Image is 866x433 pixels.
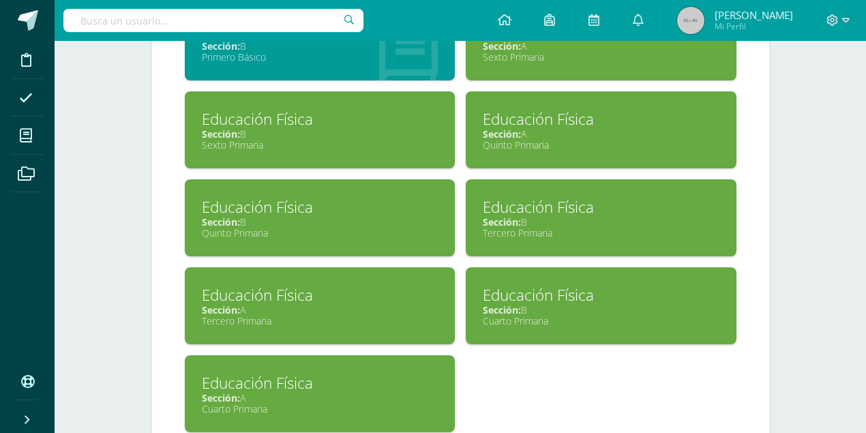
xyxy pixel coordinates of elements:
[483,196,719,218] div: Educación Física
[677,7,704,34] img: 45x45
[202,391,438,404] div: A
[483,314,719,327] div: Cuarto Primaria
[202,314,438,327] div: Tercero Primaria
[483,138,719,151] div: Quinto Primaria
[483,128,719,140] div: A
[466,267,736,344] a: Educación FísicaSección:BCuarto Primaria
[202,303,438,316] div: A
[483,108,719,130] div: Educación Física
[185,267,456,344] a: Educación FísicaSección:ATercero Primaria
[483,303,521,316] span: Sección:
[483,215,719,228] div: B
[202,215,438,228] div: B
[202,284,438,305] div: Educación Física
[483,40,719,53] div: A
[202,372,438,393] div: Educación Física
[202,215,240,228] span: Sección:
[483,226,719,239] div: Tercero Primaria
[483,303,719,316] div: B
[202,303,240,316] span: Sección:
[202,108,438,130] div: Educación Física
[202,40,240,53] span: Sección:
[202,196,438,218] div: Educación Física
[202,391,240,404] span: Sección:
[63,9,363,32] input: Busca un usuario...
[202,138,438,151] div: Sexto Primaria
[202,402,438,415] div: Cuarto Primaria
[466,3,736,80] a: Educación FísicaSección:ASexto Primaria
[715,20,793,32] span: Mi Perfil
[185,179,456,256] a: Educación FísicaSección:BQuinto Primaria
[202,128,240,140] span: Sección:
[483,284,719,305] div: Educación Física
[483,128,521,140] span: Sección:
[483,40,521,53] span: Sección:
[466,91,736,168] a: Educación FísicaSección:AQuinto Primaria
[715,8,793,22] span: [PERSON_NAME]
[483,50,719,63] div: Sexto Primaria
[185,3,456,80] a: ContabilidadSección:BPrimero Básico
[202,226,438,239] div: Quinto Primaria
[202,128,438,140] div: B
[185,91,456,168] a: Educación FísicaSección:BSexto Primaria
[202,40,438,53] div: B
[483,215,521,228] span: Sección:
[466,179,736,256] a: Educación FísicaSección:BTercero Primaria
[185,355,456,432] a: Educación FísicaSección:ACuarto Primaria
[202,50,438,63] div: Primero Básico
